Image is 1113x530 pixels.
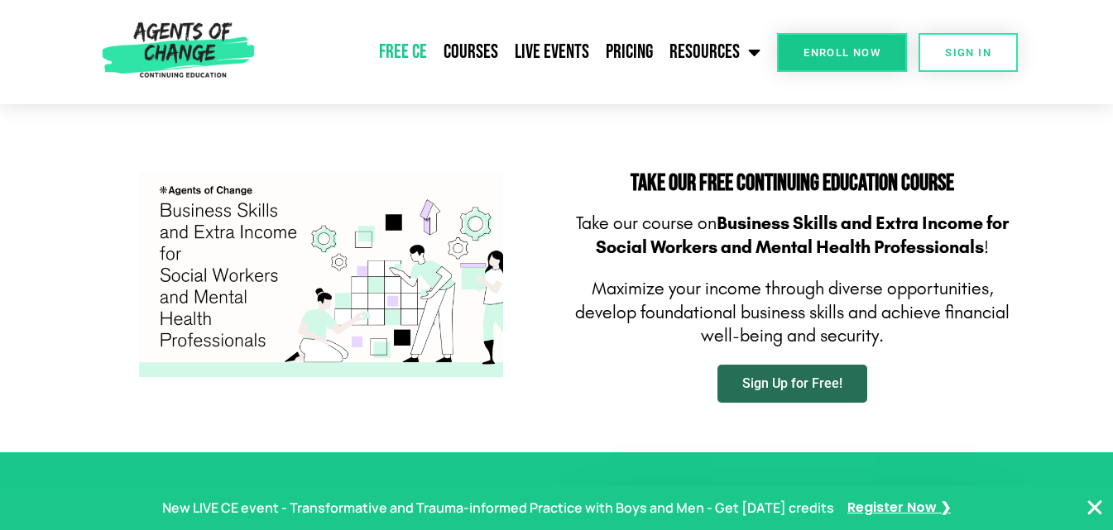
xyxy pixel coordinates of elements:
[565,212,1020,259] p: Take our course on !
[585,302,891,323] span: evelop foundational business skills and a
[847,496,951,520] a: Register Now ❯
[597,31,661,73] a: Pricing
[162,496,834,520] p: New LIVE CE event - Transformative and Trauma-informed Practice with Boys and Men - Get [DATE] cr...
[919,33,1018,72] a: SIGN IN
[435,31,506,73] a: Courses
[945,47,991,58] span: SIGN IN
[596,212,1009,258] b: Business Skills and Extra Income for Social Workers and Mental Health Professionals
[1085,498,1105,518] button: Close Banner
[371,31,435,73] a: Free CE
[565,172,1020,195] h2: Take Our FREE Continuing Education Course
[742,377,842,390] span: Sign Up for Free!
[777,33,907,72] a: Enroll Now
[565,277,1020,348] p: Maximize your income through diverse opportunities, d
[804,47,880,58] span: Enroll Now
[701,302,1010,347] span: chieve financial well-being and security.
[261,31,769,73] nav: Menu
[717,365,867,403] a: Sign Up for Free!
[506,31,597,73] a: Live Events
[661,31,769,73] a: Resources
